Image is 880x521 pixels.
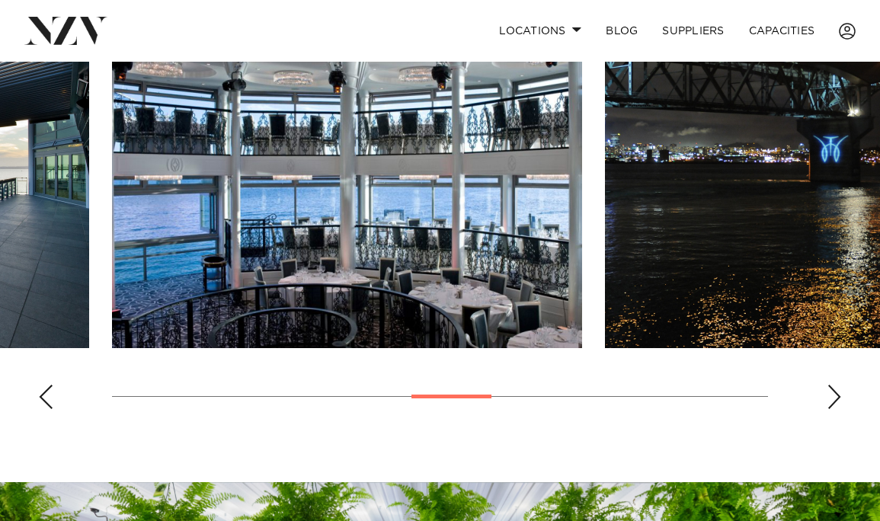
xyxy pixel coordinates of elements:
[650,14,736,47] a: SUPPLIERS
[112,3,582,348] swiper-slide: 6 / 11
[24,17,107,44] img: nzv-logo.png
[487,14,594,47] a: Locations
[594,14,650,47] a: BLOG
[737,14,827,47] a: Capacities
